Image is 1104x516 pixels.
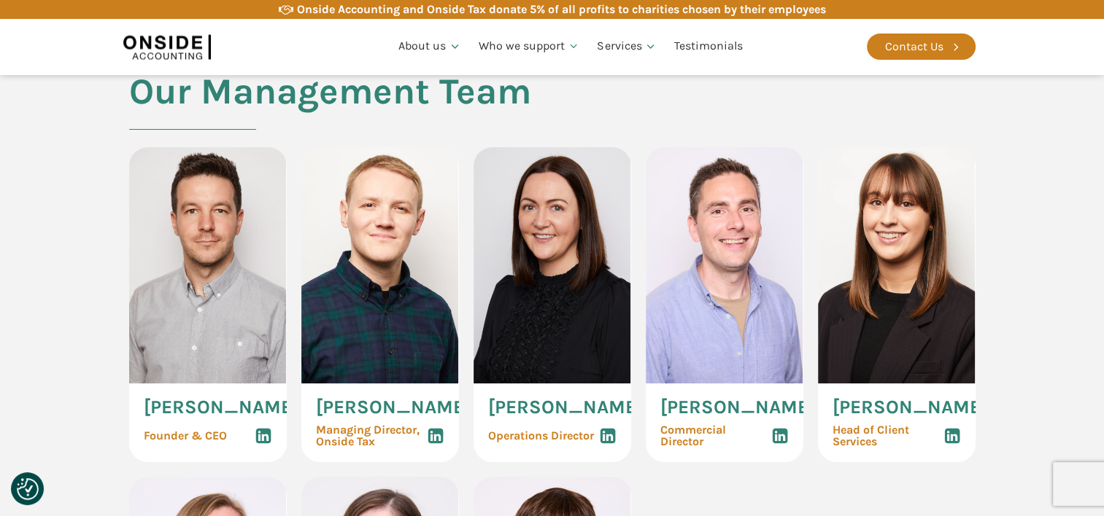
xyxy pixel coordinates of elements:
a: Who we support [470,22,589,71]
button: Consent Preferences [17,478,39,500]
span: Founder & CEO [144,430,227,442]
span: Operations Director [488,430,594,442]
span: [PERSON_NAME] [488,398,643,417]
a: About us [390,22,470,71]
a: Services [588,22,665,71]
a: Testimonials [665,22,752,71]
img: Revisit consent button [17,478,39,500]
img: Onside Accounting [123,30,211,63]
a: Contact Us [867,34,976,60]
span: [PERSON_NAME] [833,398,987,417]
div: Contact Us [885,37,943,56]
span: Head of Client Services [833,424,943,447]
span: [PERSON_NAME] [316,398,471,417]
span: Commercial Director [660,424,771,447]
span: [PERSON_NAME] [660,398,815,417]
span: [PERSON_NAME] [144,398,298,417]
h2: Our Management Team [129,71,531,147]
span: Managing Director, Onside Tax [316,424,420,447]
